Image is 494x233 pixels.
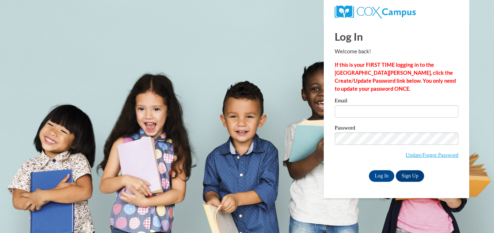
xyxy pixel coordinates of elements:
[396,170,424,182] a: Sign Up
[335,98,458,105] label: Email
[335,5,416,19] img: COX Campus
[335,62,456,92] strong: If this is your FIRST TIME logging in to the [GEOGRAPHIC_DATA][PERSON_NAME], click the Create/Upd...
[406,152,458,158] a: Update/Forgot Password
[335,8,416,15] a: COX Campus
[369,170,394,182] input: Log In
[335,48,458,56] p: Welcome back!
[335,125,458,132] label: Password
[335,29,458,44] h1: Log In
